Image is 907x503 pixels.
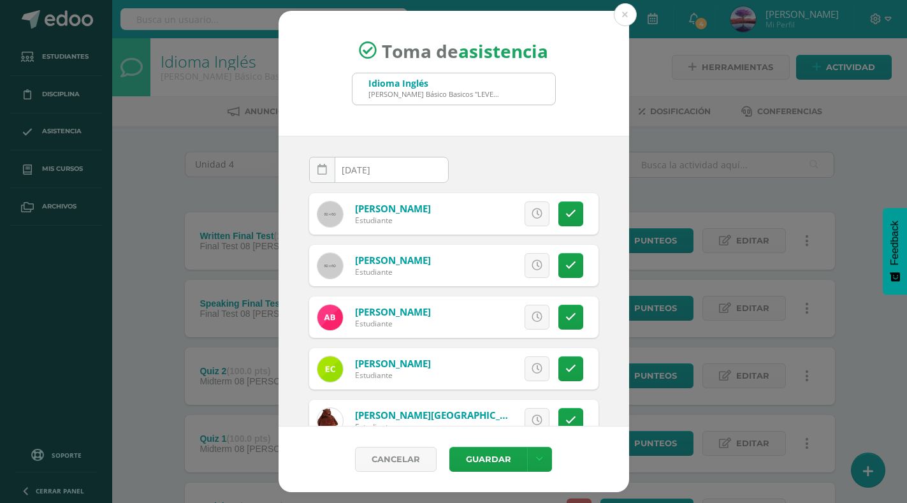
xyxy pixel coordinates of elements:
[352,73,555,105] input: Busca un grado o sección aquí...
[355,266,431,277] div: Estudiante
[317,305,343,330] img: 86a3e64e243d088256f3e9291ed415aa.png
[317,408,343,434] img: 33af7a90817447e9a52074bd2c0febc9.png
[382,38,548,62] span: Toma de
[317,201,343,227] img: 60x60
[355,215,431,226] div: Estudiante
[355,357,431,370] a: [PERSON_NAME]
[310,157,448,182] input: Fecha de Inasistencia
[368,89,502,99] div: [PERSON_NAME] Básico Basicos "LEVEL 3 A"
[355,305,431,318] a: [PERSON_NAME]
[317,356,343,382] img: 41a8ff595afcb620ac474203de0253b3.png
[464,305,499,329] span: Excusa
[355,447,437,472] a: Cancelar
[355,318,431,329] div: Estudiante
[883,208,907,295] button: Feedback - Mostrar encuesta
[464,254,499,277] span: Excusa
[355,202,431,215] a: [PERSON_NAME]
[355,409,528,421] a: [PERSON_NAME][GEOGRAPHIC_DATA]
[464,357,499,381] span: Excusa
[368,77,502,89] div: Idioma Inglés
[355,254,431,266] a: [PERSON_NAME]
[614,3,637,26] button: Close (Esc)
[449,447,527,472] button: Guardar
[317,253,343,279] img: 60x60
[464,202,499,226] span: Excusa
[458,38,548,62] strong: asistencia
[464,409,499,432] span: Excusa
[355,421,508,432] div: Estudiante
[355,370,431,381] div: Estudiante
[889,221,901,265] span: Feedback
